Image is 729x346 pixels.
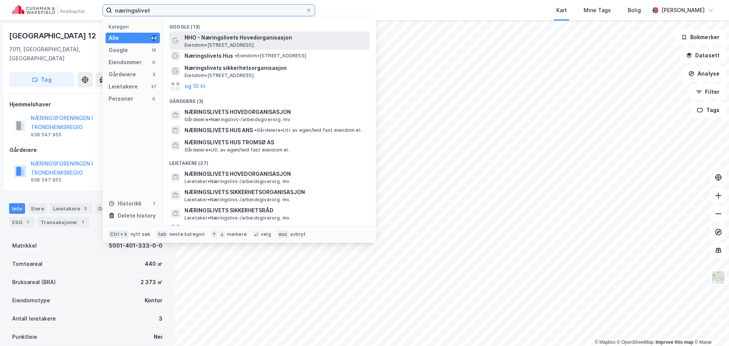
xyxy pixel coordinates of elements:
div: Eiere [28,203,47,214]
span: Eiendom • [STREET_ADDRESS] [185,73,254,79]
button: og 24 til [185,224,207,233]
div: Hjemmelshaver [9,100,165,109]
span: NÆRINGSLIVETS HOVEDORGANISASJON [185,169,367,179]
button: Analyse [682,66,726,81]
span: Leietaker • Næringslivs-/arbeidsgiverorg. mv. [185,179,291,185]
div: Alle [109,33,119,43]
div: Kategori [109,24,160,30]
div: 440 ㎡ [145,259,163,269]
button: Datasett [680,48,726,63]
div: 938 547 955 [31,177,62,183]
div: tab [156,231,168,238]
div: Mine Tags [584,6,611,15]
div: 44 [151,35,157,41]
a: Mapbox [595,340,615,345]
input: Søk på adresse, matrikkel, gårdeiere, leietakere eller personer [112,5,306,16]
div: Personer [109,94,133,103]
span: NÆRINGSLIVETS SIKKERHETSORGANISASJON [185,188,367,197]
div: 0 [151,59,157,65]
iframe: Chat Widget [691,310,729,346]
span: Gårdeiere • Utl. av egen/leid fast eiendom el. [254,127,361,133]
div: Historikk [109,199,142,208]
div: nytt søk [131,231,151,237]
span: Leietaker • Næringslivs-/arbeidsgiverorg. mv. [185,215,291,221]
div: Eiendommer [109,58,142,67]
div: Bolig [628,6,641,15]
div: Ctrl + k [109,231,129,238]
button: Bokmerker [675,30,726,45]
div: 1 [151,201,157,207]
span: NÆRINGSLIVETS HUS ANS [185,126,253,135]
span: Næringslivets Hus [185,51,233,60]
div: [PERSON_NAME] [661,6,705,15]
div: Leietakere [109,82,138,91]
div: 1 [79,218,87,226]
div: 7011, [GEOGRAPHIC_DATA], [GEOGRAPHIC_DATA] [9,45,104,63]
div: 0 [151,96,157,102]
div: 13 [151,47,157,53]
div: Kontrollprogram for chat [691,310,729,346]
div: esc [277,231,289,238]
span: NÆRINGSLIVETS HUS TROMSØ AS [185,138,367,147]
div: Info [9,203,25,214]
div: Punktleie [12,332,37,341]
div: 3 [151,71,157,77]
div: 938 547 955 [31,132,62,138]
div: 5001-401-333-0-0 [109,241,163,250]
span: Leietaker • Næringslivs-/arbeidsgiverorg. mv. [185,197,291,203]
div: Delete history [118,211,156,220]
div: Kart [556,6,567,15]
button: Tags [691,103,726,118]
div: Datasett [95,203,124,214]
div: Bruksareal (BRA) [12,278,56,287]
div: Eiendomstype [12,296,50,305]
div: ESG [9,217,35,228]
img: cushman-wakefield-realkapital-logo.202ea83816669bd177139c58696a8fa1.svg [12,5,84,16]
span: NÆRINGSLIVETS SIKKERHETSRÅD [185,206,367,215]
div: markere [227,231,247,237]
div: velg [261,231,271,237]
div: Leietakere [50,203,92,214]
div: [GEOGRAPHIC_DATA] 12 [9,30,98,42]
div: avbryt [290,231,306,237]
div: Antall leietakere [12,314,56,323]
div: Transaksjoner [38,217,90,228]
span: • [235,53,237,58]
div: Gårdeiere [9,145,165,155]
img: Z [711,270,726,285]
div: 3 [159,314,163,323]
a: Improve this map [656,340,693,345]
span: Eiendom • [STREET_ADDRESS] [185,42,254,48]
div: 1 [24,218,32,226]
a: OpenStreetMap [617,340,654,345]
span: • [254,127,257,133]
button: Filter [690,84,726,100]
div: Leietakere (27) [163,154,376,168]
span: NHO - Næringslivets Hovedorganisasjon [185,33,367,42]
div: Matrikkel [12,241,37,250]
div: neste kategori [169,231,205,237]
div: Nei [154,332,163,341]
div: Tomteareal [12,259,43,269]
div: Gårdeiere [109,70,136,79]
div: Google [109,46,128,55]
div: 3 [82,205,89,212]
div: Google (13) [163,18,376,32]
div: Gårdeiere (3) [163,92,376,106]
div: 2 373 ㎡ [140,278,163,287]
span: Gårdeiere • Utl. av egen/leid fast eiendom el. [185,147,289,153]
button: Tag [9,72,74,87]
span: Næringslivets sikkerhetsorganisasjon [185,63,367,73]
span: Eiendom • [STREET_ADDRESS] [235,53,306,59]
div: Kontor [145,296,163,305]
span: Gårdeiere • Næringslivs-/arbeidsgiverorg. mv. [185,117,292,123]
div: 27 [151,84,157,90]
span: NÆRINGSLIVETS HOVEDORGANISASJON [185,107,367,117]
button: og 10 til [185,82,205,91]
